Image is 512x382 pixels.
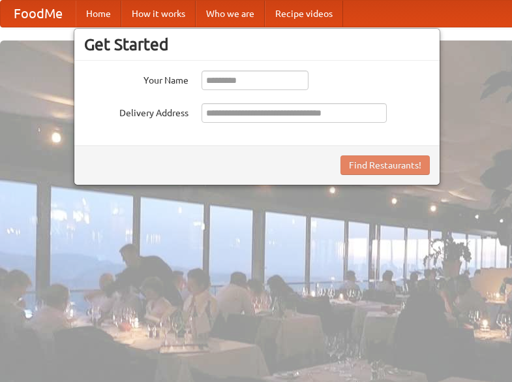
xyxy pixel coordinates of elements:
[76,1,121,27] a: Home
[1,1,76,27] a: FoodMe
[196,1,265,27] a: Who we are
[84,71,188,87] label: Your Name
[84,35,430,54] h3: Get Started
[121,1,196,27] a: How it works
[265,1,343,27] a: Recipe videos
[340,155,430,175] button: Find Restaurants!
[84,103,188,119] label: Delivery Address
